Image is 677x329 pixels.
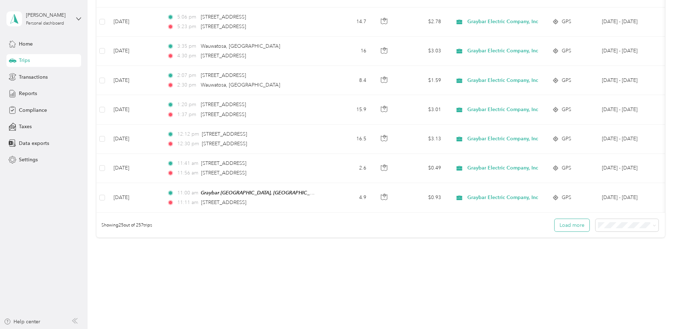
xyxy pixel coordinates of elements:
[596,66,661,95] td: Aug 1 - 31, 2025
[177,13,198,21] span: 5:06 pm
[201,170,246,176] span: [STREET_ADDRESS]
[177,23,198,31] span: 5:23 pm
[596,125,661,154] td: Aug 1 - 31, 2025
[325,154,372,183] td: 2.6
[201,53,246,59] span: [STREET_ADDRESS]
[202,131,247,137] span: [STREET_ADDRESS]
[325,95,372,124] td: 15.9
[201,199,246,205] span: [STREET_ADDRESS]
[108,125,161,154] td: [DATE]
[562,164,571,172] span: GPS
[19,123,32,130] span: Taxes
[596,95,661,124] td: Aug 1 - 31, 2025
[325,37,372,66] td: 16
[596,7,661,37] td: Aug 1 - 31, 2025
[108,7,161,37] td: [DATE]
[397,183,447,213] td: $0.93
[562,135,571,143] span: GPS
[467,47,538,55] span: Graybar Electric Company, Inc
[397,7,447,37] td: $2.78
[19,40,33,48] span: Home
[202,141,247,147] span: [STREET_ADDRESS]
[201,160,246,166] span: [STREET_ADDRESS]
[4,318,40,325] button: Help center
[562,194,571,202] span: GPS
[96,222,152,229] span: Showing 25 out of 257 trips
[177,130,199,138] span: 12:12 pm
[397,66,447,95] td: $1.59
[596,37,661,66] td: Aug 1 - 31, 2025
[325,7,372,37] td: 14.7
[325,183,372,213] td: 4.9
[637,289,677,329] iframe: Everlance-gr Chat Button Frame
[562,77,571,84] span: GPS
[19,57,30,64] span: Trips
[555,219,589,231] button: Load more
[19,156,38,163] span: Settings
[562,47,571,55] span: GPS
[467,164,538,172] span: Graybar Electric Company, Inc
[177,52,198,60] span: 4:30 pm
[177,199,198,207] span: 11:11 am
[201,72,246,78] span: [STREET_ADDRESS]
[108,95,161,124] td: [DATE]
[177,169,198,177] span: 11:56 am
[26,21,64,26] div: Personal dashboard
[201,14,246,20] span: [STREET_ADDRESS]
[467,18,538,26] span: Graybar Electric Company, Inc
[177,101,198,109] span: 1:20 pm
[201,82,280,88] span: Wauwatosa, [GEOGRAPHIC_DATA]
[177,160,198,167] span: 11:41 am
[397,37,447,66] td: $3.03
[201,23,246,30] span: [STREET_ADDRESS]
[325,125,372,154] td: 16.5
[177,42,198,50] span: 3:35 pm
[177,140,199,148] span: 12:30 pm
[467,106,538,114] span: Graybar Electric Company, Inc
[108,183,161,213] td: [DATE]
[201,43,280,49] span: Wauwatosa, [GEOGRAPHIC_DATA]
[596,154,661,183] td: Aug 1 - 31, 2025
[467,77,538,84] span: Graybar Electric Company, Inc
[177,189,198,197] span: 11:00 am
[108,154,161,183] td: [DATE]
[201,190,397,196] span: Graybar [GEOGRAPHIC_DATA], [GEOGRAPHIC_DATA] ([STREET_ADDRESS][US_STATE])
[397,95,447,124] td: $3.01
[177,111,198,119] span: 1:37 pm
[19,73,48,81] span: Transactions
[397,125,447,154] td: $3.13
[467,135,538,143] span: Graybar Electric Company, Inc
[108,37,161,66] td: [DATE]
[19,106,47,114] span: Compliance
[19,140,49,147] span: Data exports
[108,66,161,95] td: [DATE]
[325,66,372,95] td: 8.4
[201,111,246,117] span: [STREET_ADDRESS]
[562,18,571,26] span: GPS
[596,183,661,213] td: Aug 1 - 31, 2025
[177,81,198,89] span: 2:30 pm
[562,106,571,114] span: GPS
[397,154,447,183] td: $0.49
[19,90,37,97] span: Reports
[177,72,198,79] span: 2:07 pm
[201,101,246,108] span: [STREET_ADDRESS]
[26,11,70,19] div: [PERSON_NAME]
[467,194,538,202] span: Graybar Electric Company, Inc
